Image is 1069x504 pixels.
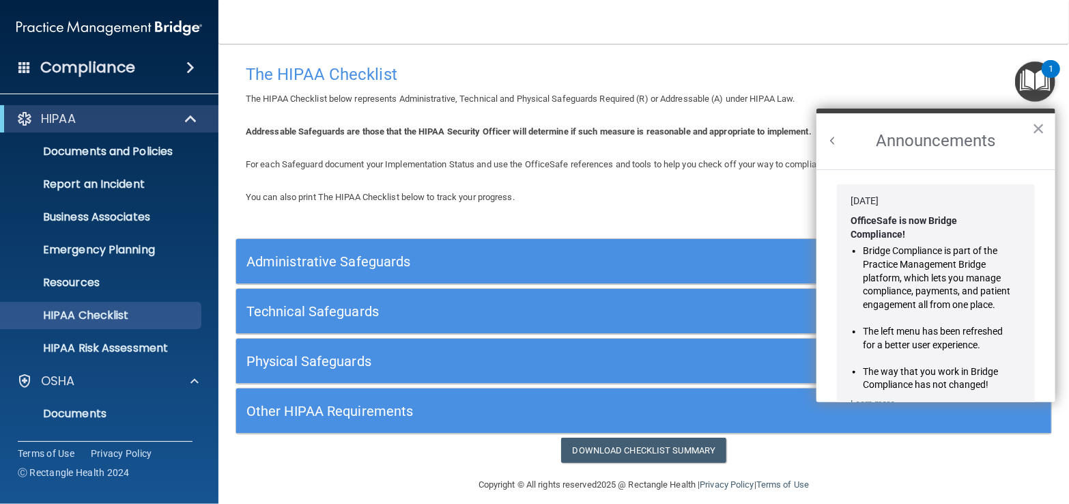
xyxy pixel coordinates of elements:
[826,134,840,148] button: Back to Resource Center Home
[700,479,754,490] a: Privacy Policy
[91,447,152,460] a: Privacy Policy
[561,438,727,463] a: Download Checklist Summary
[863,325,1011,352] li: The left menu has been refreshed for a better user experience.
[756,479,809,490] a: Terms of Use
[246,126,812,137] b: Addressable Safeguards are those that the HIPAA Security Officer will determine if such measure i...
[9,440,195,453] p: Safety Data Sheets
[16,373,199,389] a: OSHA
[16,111,198,127] a: HIPAA
[16,14,202,42] img: PMB logo
[9,407,195,421] p: Documents
[246,354,838,369] h5: Physical Safeguards
[9,341,195,355] p: HIPAA Risk Assessment
[18,447,74,460] a: Terms of Use
[816,109,1055,402] div: Resource Center
[246,94,795,104] span: The HIPAA Checklist below represents Administrative, Technical and Physical Safeguards Required (...
[1015,61,1055,102] button: Open Resource Center, 1 new notification
[1032,117,1045,139] button: Close
[816,113,1055,169] h2: Announcements
[246,254,838,269] h5: Administrative Safeguards
[851,215,959,240] strong: OfficeSafe is now Bridge Compliance!
[9,210,195,224] p: Business Associates
[246,404,838,419] h5: Other HIPAA Requirements
[246,159,833,169] span: For each Safeguard document your Implementation Status and use the OfficeSafe references and tool...
[9,309,195,322] p: HIPAA Checklist
[863,365,1011,392] li: The way that you work in Bridge Compliance has not changed!
[18,466,130,479] span: Ⓒ Rectangle Health 2024
[851,398,900,408] a: Learn more ›
[9,243,195,257] p: Emergency Planning
[9,145,195,158] p: Documents and Policies
[863,244,1011,311] li: Bridge Compliance is part of the Practice Management Bridge platform, which lets you manage compl...
[41,373,75,389] p: OSHA
[851,195,1021,208] div: [DATE]
[9,178,195,191] p: Report an Incident
[246,304,838,319] h5: Technical Safeguards
[1049,69,1053,87] div: 1
[9,276,195,290] p: Resources
[246,192,515,202] span: You can also print The HIPAA Checklist below to track your progress.
[41,111,76,127] p: HIPAA
[246,66,1042,83] h4: The HIPAA Checklist
[40,58,135,77] h4: Compliance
